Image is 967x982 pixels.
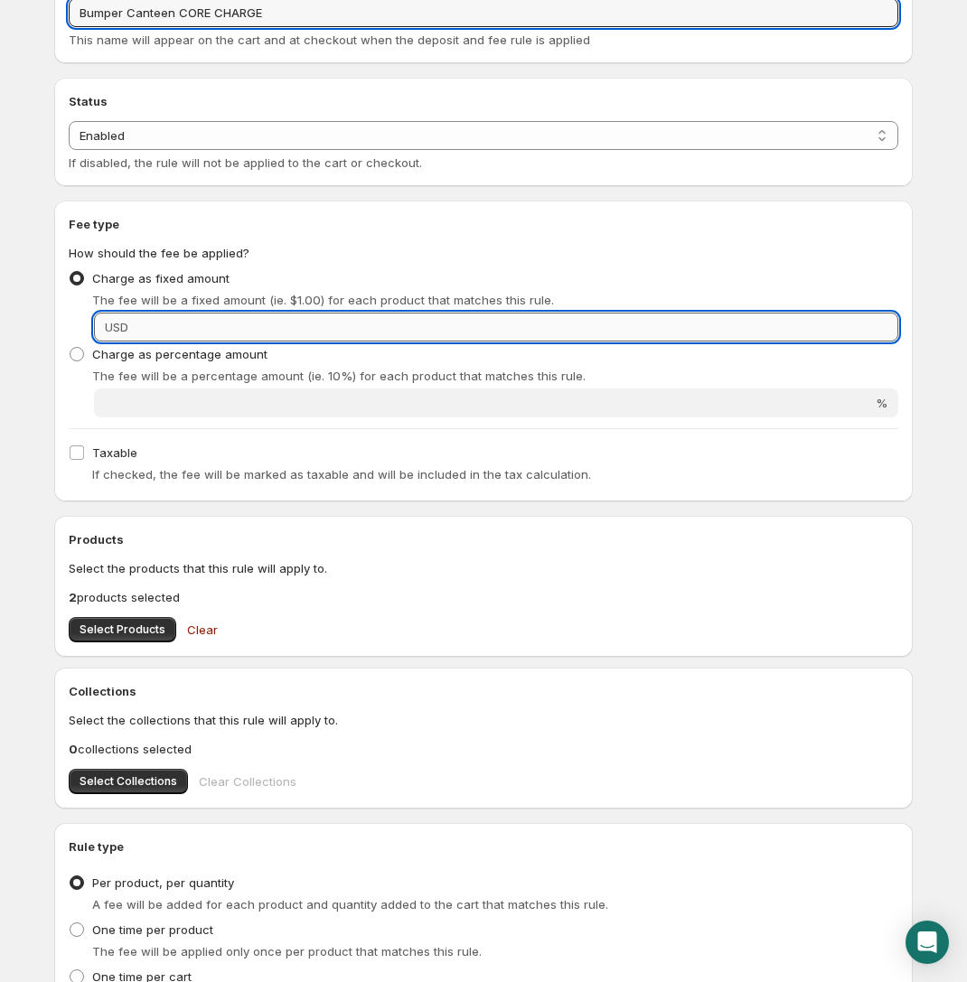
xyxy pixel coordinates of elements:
h2: Fee type [69,215,898,233]
span: USD [105,320,128,334]
button: Select Collections [69,769,188,794]
button: Select Products [69,617,176,642]
b: 2 [69,590,77,604]
p: collections selected [69,740,898,758]
span: Charge as fixed amount [92,271,230,285]
p: Select the collections that this rule will apply to. [69,711,898,729]
span: The fee will be a fixed amount (ie. $1.00) for each product that matches this rule. [92,293,554,307]
p: Select the products that this rule will apply to. [69,559,898,577]
b: 0 [69,742,78,756]
span: A fee will be added for each product and quantity added to the cart that matches this rule. [92,897,608,912]
span: If checked, the fee will be marked as taxable and will be included in the tax calculation. [92,467,591,482]
h2: Products [69,530,898,548]
h2: Status [69,92,898,110]
span: Clear [187,621,218,639]
span: % [876,396,887,410]
p: products selected [69,588,898,606]
span: Select Collections [80,774,177,789]
h2: Rule type [69,837,898,856]
span: Per product, per quantity [92,875,234,890]
span: If disabled, the rule will not be applied to the cart or checkout. [69,155,422,170]
button: Clear [176,612,229,648]
span: This name will appear on the cart and at checkout when the deposit and fee rule is applied [69,33,590,47]
span: Charge as percentage amount [92,347,268,361]
p: The fee will be a percentage amount (ie. 10%) for each product that matches this rule. [92,367,898,385]
span: Select Products [80,622,165,637]
span: How should the fee be applied? [69,246,249,260]
h2: Collections [69,682,898,700]
span: One time per product [92,922,213,937]
span: The fee will be applied only once per product that matches this rule. [92,944,482,959]
div: Open Intercom Messenger [906,921,949,964]
span: Taxable [92,445,137,460]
